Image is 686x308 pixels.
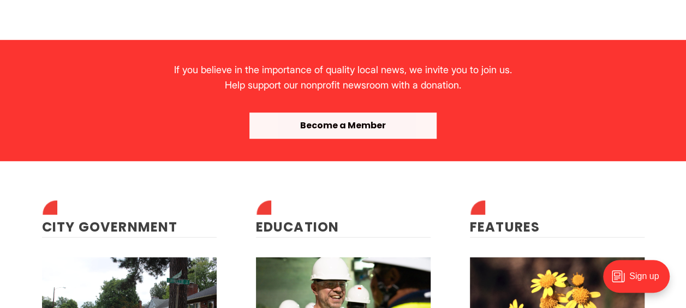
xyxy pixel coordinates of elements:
a: City Government [42,218,178,236]
div: If you believe in the importance of quality local news, we invite you to join us. Help support ou... [166,62,521,93]
button: Become a Member [249,112,437,139]
iframe: portal-trigger [594,254,686,308]
a: Education [256,218,339,236]
a: Features [470,218,540,236]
